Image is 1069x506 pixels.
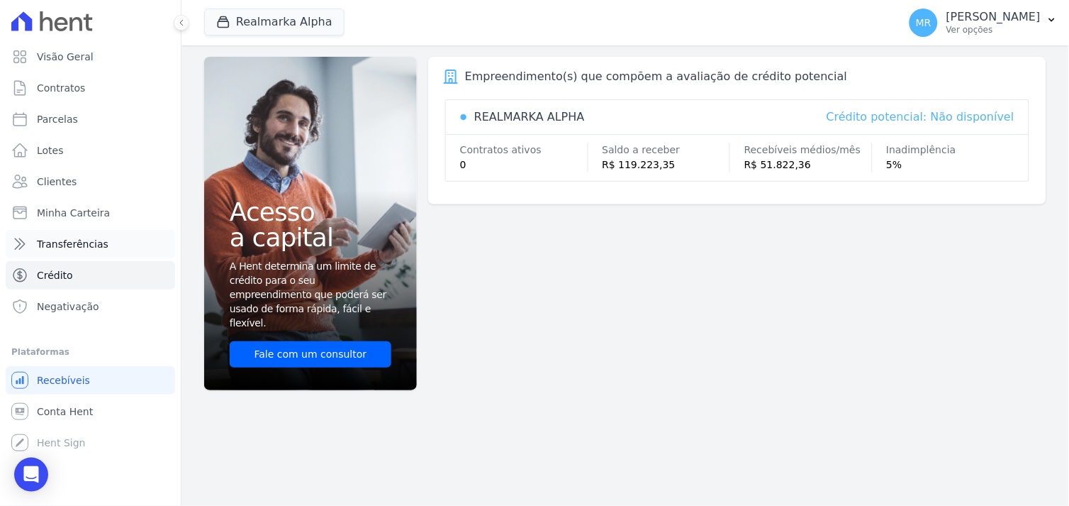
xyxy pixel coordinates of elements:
p: [PERSON_NAME] [946,10,1041,24]
a: Minha Carteira [6,199,175,227]
a: Clientes [6,167,175,196]
div: Recebíveis médios/mês [744,143,872,158]
div: R$ 119.223,35 [603,158,730,172]
div: Contratos ativos [460,143,588,158]
span: Conta Hent [37,405,93,419]
div: R$ 51.822,36 [744,158,872,172]
a: Conta Hent [6,397,175,426]
div: Inadimplência [887,143,1015,158]
span: A Hent determina um limite de crédito para o seu empreendimento que poderá ser usado de forma ráp... [230,259,388,330]
a: Negativação [6,292,175,321]
div: Empreendimento(s) que compõem a avaliação de crédito potencial [465,68,847,85]
div: 0 [460,158,588,172]
button: Realmarka Alpha [204,9,345,35]
span: Parcelas [37,112,78,126]
span: MR [916,18,931,28]
span: Contratos [37,81,85,95]
a: Fale com um consultor [230,341,391,368]
a: Parcelas [6,105,175,133]
div: Crédito potencial: Não disponível [827,109,1014,126]
div: Plataformas [11,343,169,361]
a: Visão Geral [6,43,175,71]
span: Negativação [37,299,99,314]
div: Open Intercom Messenger [14,458,48,492]
span: Recebíveis [37,373,90,387]
div: REALMARKA ALPHA [474,109,585,126]
span: Clientes [37,175,77,189]
div: 5% [887,158,1015,172]
span: Minha Carteira [37,206,110,220]
span: Lotes [37,143,64,158]
button: MR [PERSON_NAME] Ver opções [898,3,1069,43]
a: Recebíveis [6,366,175,395]
a: Transferências [6,230,175,258]
span: Acesso [230,199,391,225]
p: Ver opções [946,24,1041,35]
span: Crédito [37,268,73,282]
div: Saldo a receber [603,143,730,158]
a: Crédito [6,261,175,290]
a: Lotes [6,136,175,165]
span: a capital [230,225,391,251]
a: Contratos [6,74,175,102]
span: Transferências [37,237,108,251]
span: Visão Geral [37,50,94,64]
